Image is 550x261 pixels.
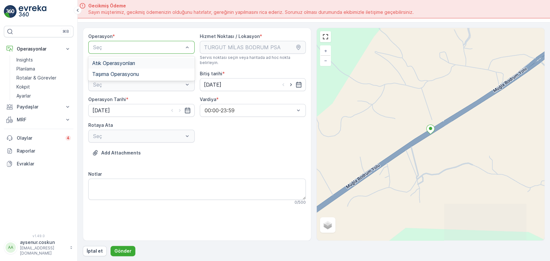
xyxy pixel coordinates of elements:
[88,3,414,9] span: Gecikmiş Ödeme
[88,33,112,39] label: Operasyon
[200,55,306,65] span: Servis noktası seçin veya haritada ad hoc nokta belirleyin.
[4,144,73,157] a: Raporlar
[19,5,46,18] img: logo_light-DOdMpM7g.png
[14,55,73,64] a: Insights
[83,246,107,256] button: İptal et
[4,113,73,126] button: MRF
[4,239,73,256] button: AAaysenur.coskun[EMAIL_ADDRESS][DOMAIN_NAME]
[16,84,30,90] p: Kokpit
[4,157,73,170] a: Evraklar
[321,218,335,232] a: Layers
[200,78,306,91] input: dd/mm/yyyy
[17,117,61,123] p: MRF
[93,43,183,51] p: Seç
[20,239,66,246] p: aysenur.coskun
[14,91,73,100] a: Ayarlar
[294,200,306,205] p: 0 / 500
[4,42,73,55] button: Operasyonlar
[92,71,139,77] span: Taşıma Operasyonu
[14,82,73,91] a: Kokpit
[63,29,69,34] p: ⌘B
[17,161,71,167] p: Evraklar
[200,41,306,54] input: TURGUT MİLAS BODRUM PSA
[200,71,222,76] label: Bitiş tarihi
[101,150,141,156] p: Add Attachments
[5,242,16,253] div: AA
[17,148,71,154] p: Raporlar
[4,5,17,18] img: logo
[88,97,126,102] label: Operasyon Tarihi
[324,58,327,63] span: −
[17,46,61,52] p: Operasyonlar
[92,60,135,66] span: Atık Operasyonları
[20,246,66,256] p: [EMAIL_ADDRESS][DOMAIN_NAME]
[321,46,330,56] a: Yakınlaştır
[321,32,330,42] a: View Fullscreen
[16,75,56,81] p: Rotalar & Görevler
[111,246,135,256] button: Gönder
[16,66,35,72] p: Planlama
[87,248,103,254] p: İptal et
[17,104,61,110] p: Paydaşlar
[200,97,216,102] label: Vardiya
[88,9,414,15] span: Sayın müşterimiz, gecikmiş ödemenizin olduğunu hatırlatır, gereğinin yapılmasını rica ederiz. Sor...
[16,93,31,99] p: Ayarlar
[324,48,327,53] span: +
[4,100,73,113] button: Paydaşlar
[14,73,73,82] a: Rotalar & Görevler
[17,135,62,141] p: Olaylar
[88,148,145,158] button: Dosya Yükle
[16,57,33,63] p: Insights
[67,135,70,141] p: 4
[88,122,113,128] label: Rotaya Ata
[88,104,195,117] input: dd/mm/yyyy
[88,171,102,177] label: Notlar
[4,234,73,238] span: v 1.49.0
[321,56,330,65] a: Uzaklaştır
[200,33,260,39] label: Hizmet Noktası / Lokasyon
[114,248,131,254] p: Gönder
[14,64,73,73] a: Planlama
[4,132,73,144] a: Olaylar4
